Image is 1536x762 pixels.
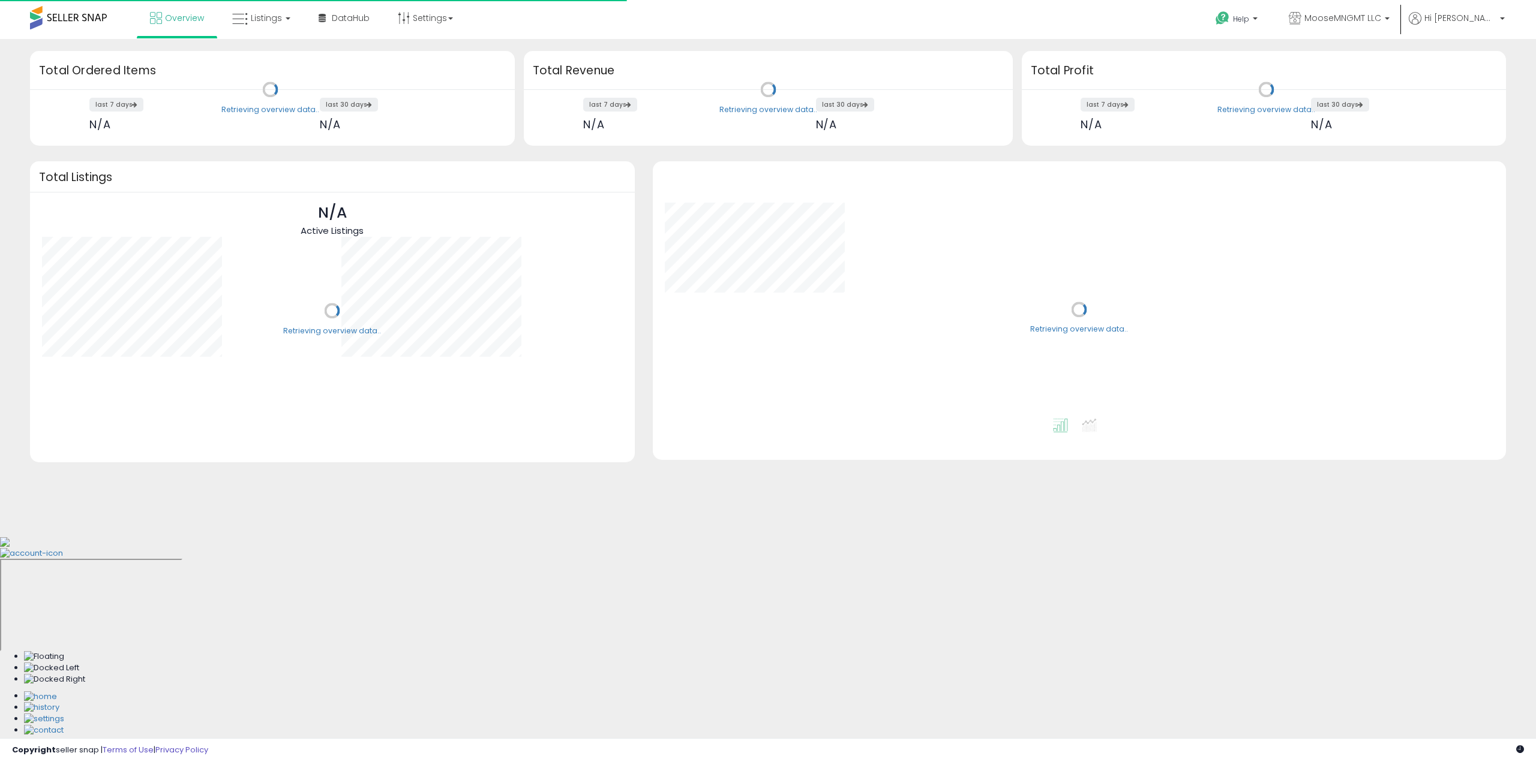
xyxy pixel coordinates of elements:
[1206,2,1270,39] a: Help
[332,12,370,24] span: DataHub
[24,651,64,662] img: Floating
[1424,12,1496,24] span: Hi [PERSON_NAME]
[1030,324,1128,335] div: Retrieving overview data..
[719,104,817,115] div: Retrieving overview data..
[24,713,64,725] img: Settings
[1233,14,1249,24] span: Help
[24,702,59,713] img: History
[283,326,381,336] div: Retrieving overview data..
[24,691,57,703] img: Home
[1215,11,1230,26] i: Get Help
[251,12,282,24] span: Listings
[1304,12,1381,24] span: MooseMNGMT LLC
[24,674,85,685] img: Docked Right
[24,662,79,674] img: Docked Left
[24,725,64,736] img: Contact
[1409,12,1505,39] a: Hi [PERSON_NAME]
[1217,104,1315,115] div: Retrieving overview data..
[165,12,204,24] span: Overview
[221,104,319,115] div: Retrieving overview data..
